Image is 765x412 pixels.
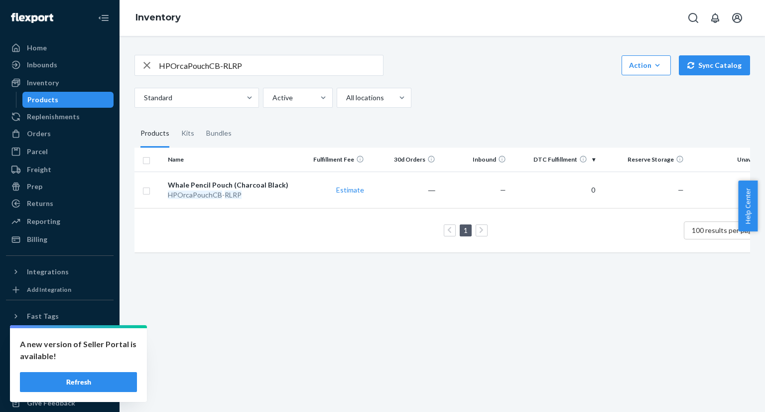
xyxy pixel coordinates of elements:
th: Fulfillment Fee [297,148,369,172]
a: Home [6,40,114,56]
input: All locations [345,93,346,103]
div: Replenishments [27,112,80,122]
button: Talk to Support [6,361,114,377]
button: Sync Catalog [679,55,750,75]
a: Products [22,92,114,108]
div: Returns [27,199,53,208]
input: Search inventory by name or sku [159,55,383,75]
a: Inventory [135,12,181,23]
div: Whale Pencil Pouch (Charcoal Black) [168,180,293,190]
div: - [168,190,293,200]
a: Prep [6,179,114,195]
div: Inventory [27,78,59,88]
a: Page 1 is your current page [462,226,470,234]
div: Parcel [27,147,48,157]
img: Flexport logo [11,13,53,23]
span: 100 results per page [692,226,756,234]
a: Reporting [6,213,114,229]
ol: breadcrumbs [127,3,189,32]
a: Inventory [6,75,114,91]
div: Billing [27,234,47,244]
button: Close Navigation [94,8,114,28]
a: Freight [6,162,114,178]
a: Help Center [6,378,114,394]
div: Action [629,60,663,70]
div: Home [27,43,47,53]
a: Estimate [336,186,364,194]
input: Standard [143,93,144,103]
button: Refresh [20,372,137,392]
td: 0 [510,172,599,208]
a: Add Integration [6,284,114,296]
button: Fast Tags [6,308,114,324]
button: Integrations [6,264,114,280]
button: Help Center [738,181,758,231]
a: Billing [6,231,114,247]
div: Bundles [206,120,232,148]
div: Integrations [27,267,69,277]
th: 30d Orders [368,148,439,172]
p: A new version of Seller Portal is available! [20,338,137,362]
button: Open Search Box [683,8,703,28]
a: Add Fast Tag [6,328,114,340]
a: Orders [6,126,114,142]
a: Settings [6,344,114,360]
iframe: Opens a widget where you can chat to one of our agents [702,382,755,407]
th: Reserve Storage [599,148,688,172]
em: HPOrcaPouchCB [168,191,222,199]
div: Products [140,120,169,148]
div: Reporting [27,216,60,226]
div: Fast Tags [27,311,59,321]
div: Inbounds [27,60,57,70]
div: Orders [27,129,51,139]
em: RLRP [225,191,242,199]
a: Inbounds [6,57,114,73]
span: — [500,186,506,194]
div: Products [27,95,58,105]
th: Name [164,148,297,172]
a: Parcel [6,144,114,160]
button: Give Feedback [6,395,114,411]
a: Returns [6,196,114,211]
button: Open account menu [727,8,747,28]
button: Open notifications [705,8,725,28]
button: Action [622,55,671,75]
div: Add Integration [27,285,71,294]
div: Freight [27,165,51,175]
td: ― [368,172,439,208]
input: Active [271,93,272,103]
div: Prep [27,182,42,192]
th: Inbound [439,148,510,172]
a: Replenishments [6,109,114,125]
div: Kits [181,120,194,148]
span: — [678,186,684,194]
th: DTC Fulfillment [510,148,599,172]
div: Give Feedback [27,398,75,408]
